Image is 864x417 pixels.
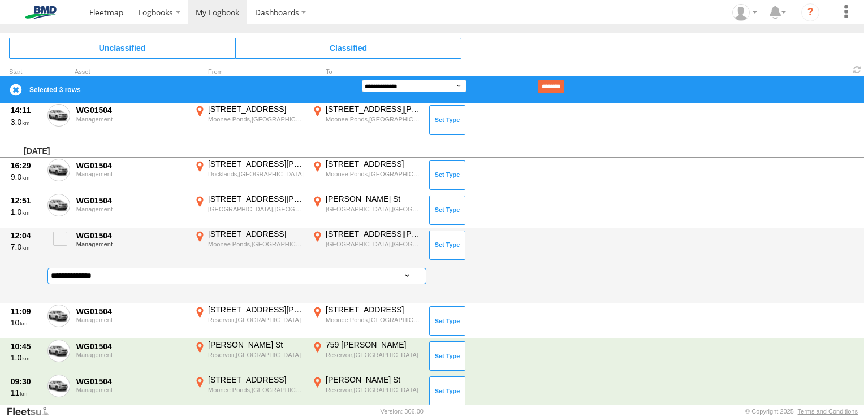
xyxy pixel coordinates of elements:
div: [GEOGRAPHIC_DATA],[GEOGRAPHIC_DATA] [208,205,304,213]
div: 9.0 [11,172,41,182]
label: Click to View Event Location [192,229,305,262]
div: WG01504 [76,376,186,386]
div: Management [76,386,186,393]
div: [STREET_ADDRESS] [208,229,304,239]
div: Moonee Ponds,[GEOGRAPHIC_DATA] [326,115,421,123]
label: Clear Selection [9,83,23,97]
div: Moonee Ponds,[GEOGRAPHIC_DATA] [208,115,304,123]
div: 09:30 [11,376,41,386]
div: [GEOGRAPHIC_DATA],[GEOGRAPHIC_DATA] [326,205,421,213]
label: Click to View Event Location [310,340,423,372]
div: Moonee Ponds,[GEOGRAPHIC_DATA] [326,316,421,324]
div: © Copyright 2025 - [745,408,858,415]
div: 12:04 [11,231,41,241]
div: [GEOGRAPHIC_DATA],[GEOGRAPHIC_DATA] [326,240,421,248]
div: [PERSON_NAME] St [208,340,304,350]
div: Management [76,116,186,123]
label: Click to View Event Location [310,229,423,262]
div: Moonee Ponds,[GEOGRAPHIC_DATA] [326,170,421,178]
div: Docklands,[GEOGRAPHIC_DATA] [208,170,304,178]
div: 11 [11,388,41,398]
div: Moonee Ponds,[GEOGRAPHIC_DATA] [208,240,304,248]
div: Management [76,351,186,358]
div: Management [76,241,186,247]
div: WG01504 [76,196,186,206]
div: Management [76,171,186,177]
div: 7.0 [11,242,41,252]
div: Reservoir,[GEOGRAPHIC_DATA] [326,351,421,359]
label: Click to View Event Location [310,159,423,192]
div: WG01504 [76,341,186,351]
label: Click to View Event Location [310,305,423,337]
div: 14:11 [11,105,41,115]
div: 10 [11,318,41,328]
button: Click to Set [429,376,465,406]
div: John Spicuglia [728,4,761,21]
div: Asset [75,69,188,75]
div: 1.0 [11,353,41,363]
div: [STREET_ADDRESS][PERSON_NAME] [208,159,304,169]
button: Click to Set [429,341,465,371]
label: Click to View Event Location [192,340,305,372]
button: Click to Set [429,231,465,260]
div: Reservoir,[GEOGRAPHIC_DATA] [326,386,421,394]
button: Click to Set [429,306,465,336]
div: [STREET_ADDRESS] [326,305,421,315]
div: WG01504 [76,160,186,171]
div: [STREET_ADDRESS] [208,104,304,114]
div: [STREET_ADDRESS][PERSON_NAME] [208,194,304,204]
div: [STREET_ADDRESS][PERSON_NAME] [208,305,304,315]
div: Management [76,316,186,323]
label: Click to View Event Location [192,104,305,137]
div: Moonee Ponds,[GEOGRAPHIC_DATA] [208,386,304,394]
div: [STREET_ADDRESS][PERSON_NAME] [326,104,421,114]
div: [PERSON_NAME] St [326,375,421,385]
div: Reservoir,[GEOGRAPHIC_DATA] [208,316,304,324]
a: Terms and Conditions [798,408,858,415]
div: 1.0 [11,207,41,217]
label: Click to View Event Location [310,375,423,407]
button: Click to Set [429,160,465,190]
div: Reservoir,[GEOGRAPHIC_DATA] [208,351,304,359]
div: 3.0 [11,117,41,127]
label: Click to View Event Location [192,194,305,227]
a: Visit our Website [6,406,58,417]
label: Click to View Event Location [192,305,305,337]
div: Management [76,206,186,212]
div: To [310,69,423,75]
div: [STREET_ADDRESS] [326,159,421,169]
div: 11:09 [11,306,41,316]
i: ? [801,3,819,21]
div: From [192,69,305,75]
div: WG01504 [76,306,186,316]
span: Click to view Unclassified Trips [9,38,235,58]
div: Version: 306.00 [381,408,424,415]
div: 759 [PERSON_NAME] [326,340,421,350]
div: Click to Sort [9,69,43,75]
label: Click to View Event Location [310,194,423,227]
span: Click to view Classified Trips [235,38,461,58]
img: bmd-logo.svg [11,6,70,19]
div: 10:45 [11,341,41,351]
div: 16:29 [11,160,41,171]
button: Click to Set [429,196,465,225]
div: WG01504 [76,231,186,241]
button: Click to Set [429,105,465,134]
label: Click to View Event Location [192,159,305,192]
div: WG01504 [76,105,186,115]
span: Refresh [850,64,864,75]
div: [STREET_ADDRESS][PERSON_NAME] [326,229,421,239]
div: [STREET_ADDRESS] [208,375,304,385]
div: [PERSON_NAME] St [326,194,421,204]
label: Click to View Event Location [310,104,423,137]
div: 12:51 [11,196,41,206]
label: Click to View Event Location [192,375,305,407]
